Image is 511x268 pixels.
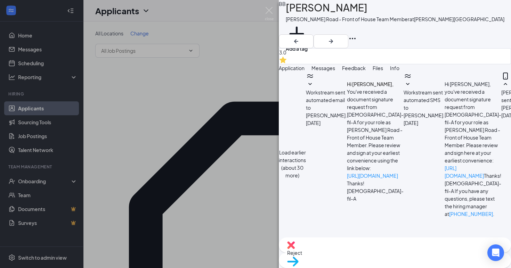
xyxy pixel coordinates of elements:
svg: ArrowRight [327,37,335,45]
a: [PHONE_NUMBER] [449,211,493,217]
h4: Hi [PERSON_NAME], [347,80,404,88]
span: Hi [PERSON_NAME], you've received a document signature request from [DEMOGRAPHIC_DATA]-fil-A for ... [445,81,501,217]
svg: SmallChevronDown [404,80,412,89]
span: [DATE] [404,119,418,127]
svg: WorkstreamLogo [404,72,412,80]
button: PlusAdd a tag [286,23,308,52]
span: Messages [311,65,335,71]
span: [DATE] [306,119,321,127]
svg: ArrowLeftNew [292,37,300,45]
button: Load earlier interactions (about 30 more) [279,149,306,179]
span: Workstream sent automated SMS to [PERSON_NAME]. [404,89,445,118]
button: ArrowRight [314,34,348,48]
span: Reject [287,250,302,256]
a: [URL][DOMAIN_NAME] [347,173,398,179]
svg: WorkstreamLogo [306,72,314,80]
svg: SmallChevronUp [501,80,510,89]
div: [PERSON_NAME] Road - Front of House Team Member at [PERSON_NAME][GEOGRAPHIC_DATA] [286,15,504,23]
svg: SmallChevronDown [306,80,314,89]
button: ArrowLeftNew [279,34,314,48]
div: Open Intercom Messenger [487,244,504,261]
a: [URL][DOMAIN_NAME] [445,165,484,179]
span: Workstream sent automated email to [PERSON_NAME]. [306,89,347,118]
span: Info [390,65,399,71]
svg: Plus [286,23,308,45]
span: Files [373,65,383,71]
p: You've received a document signature request from [DEMOGRAPHIC_DATA]-fil-A for your role as [PERS... [347,88,404,172]
span: 3.0 [279,49,286,56]
svg: MobileSms [501,72,510,80]
span: Feedback [342,65,366,71]
svg: Ellipses [348,34,357,43]
p: [DEMOGRAPHIC_DATA]-fil-A [347,187,404,202]
span: Application [279,65,305,71]
p: Thanks! [347,179,404,187]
